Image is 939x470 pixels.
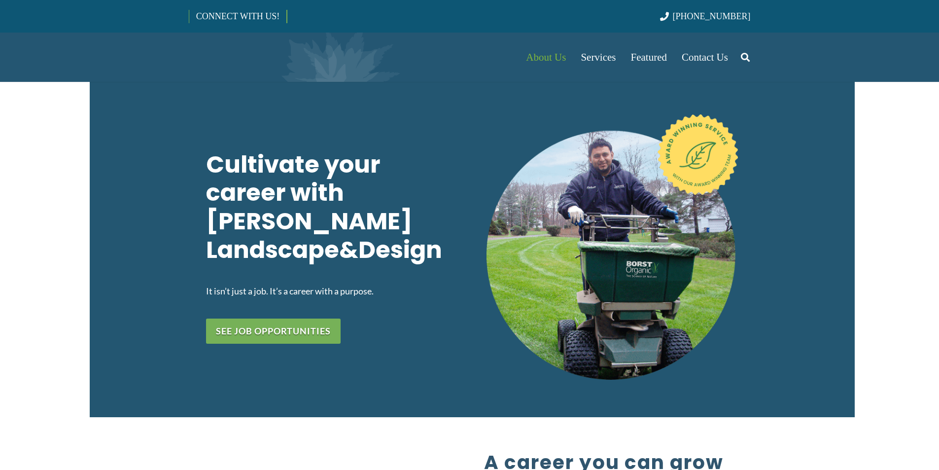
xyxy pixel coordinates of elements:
[682,51,728,63] span: Contact Us
[581,51,616,63] span: Services
[660,11,750,21] a: [PHONE_NUMBER]
[189,37,352,77] a: Borst-Logo
[206,284,457,298] p: It isn’t just a job. It’s a career with a purpose.
[487,114,738,380] img: Landscape technician operating a Borst Organic spreader on a well-maintained lawn, showcasing awa...
[189,4,286,28] a: CONNECT WITH US!
[519,33,573,82] a: About Us
[735,45,755,70] a: Search
[206,150,457,269] h1: Cultivate your career with [PERSON_NAME] Landscape Design
[206,319,341,344] a: See job opportunities
[624,33,674,82] a: Featured
[526,51,566,63] span: About Us
[631,51,667,63] span: Featured
[339,233,358,266] span: &
[573,33,623,82] a: Services
[674,33,735,82] a: Contact Us
[673,11,751,21] span: [PHONE_NUMBER]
